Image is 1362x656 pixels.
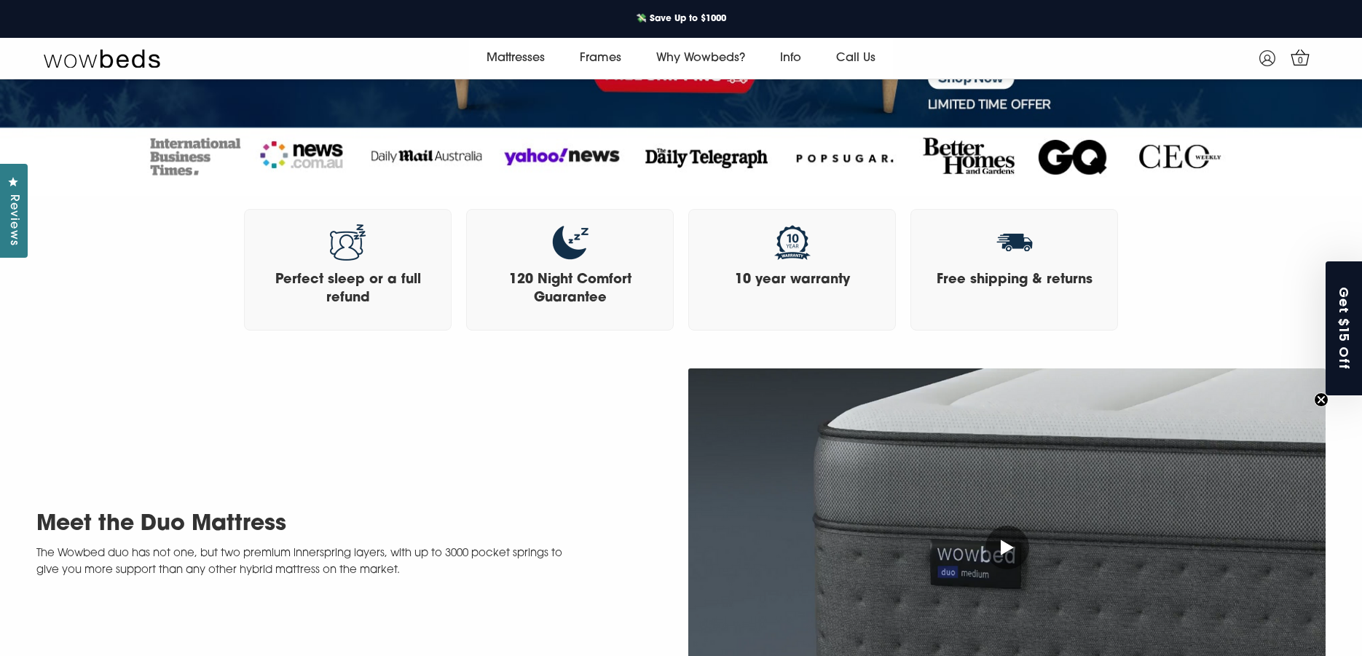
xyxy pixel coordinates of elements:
img: Perfect sleep or a full refund [330,224,366,261]
h3: 120 Night Comfort Guarantee [481,272,658,308]
a: Frames [562,38,639,79]
a: Why Wowbeds? [639,38,763,79]
button: Close teaser [1314,392,1328,407]
span: Get $15 Off [1336,286,1354,370]
h1: Meet the Duo Mattress [36,510,572,540]
span: Reviews [4,194,23,246]
a: 0 [1288,44,1313,70]
a: Info [763,38,819,79]
a: Call Us [819,38,893,79]
img: Wow Beds Logo [44,48,160,68]
a: 💸 Save Up to $1000 [624,9,738,28]
a: Mattresses [469,38,562,79]
h3: 10 year warranty [704,272,881,290]
div: Get $15 OffClose teaser [1326,261,1362,395]
img: 120 Night Comfort Guarantee [552,224,589,261]
h3: Free shipping & returns [926,272,1103,290]
span: 0 [1294,54,1308,68]
p: The Wowbed duo has not one, but two premium innerspring layers, with up to 3000 pocket springs to... [36,546,572,579]
img: 10 year warranty [774,224,811,261]
h3: Perfect sleep or a full refund [259,272,436,308]
img: Free shipping & returns [996,224,1033,261]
